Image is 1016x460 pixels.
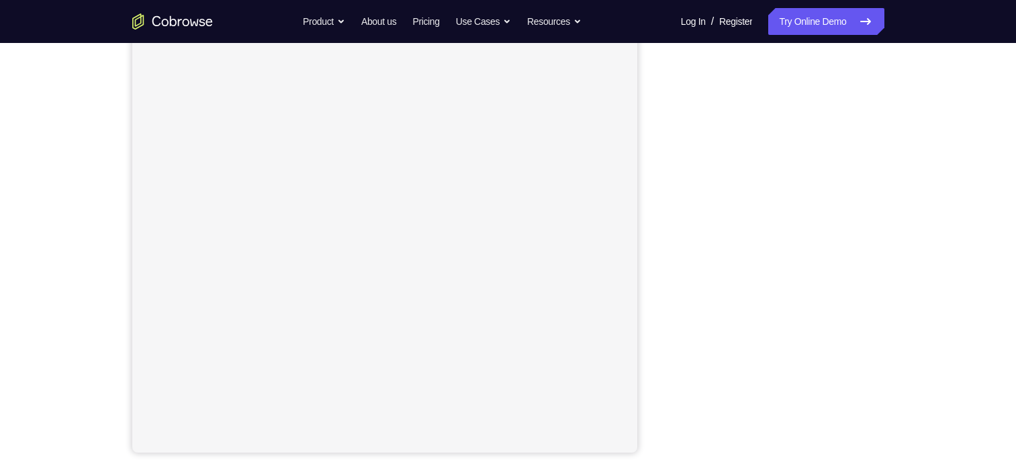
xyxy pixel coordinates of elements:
iframe: Agent [132,3,637,453]
a: Go to the home page [132,13,213,30]
button: Product [303,8,345,35]
button: Resources [527,8,582,35]
button: Use Cases [456,8,511,35]
a: Try Online Demo [768,8,884,35]
span: / [711,13,714,30]
a: Log In [681,8,706,35]
a: Register [719,8,752,35]
a: Pricing [412,8,439,35]
a: About us [361,8,396,35]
